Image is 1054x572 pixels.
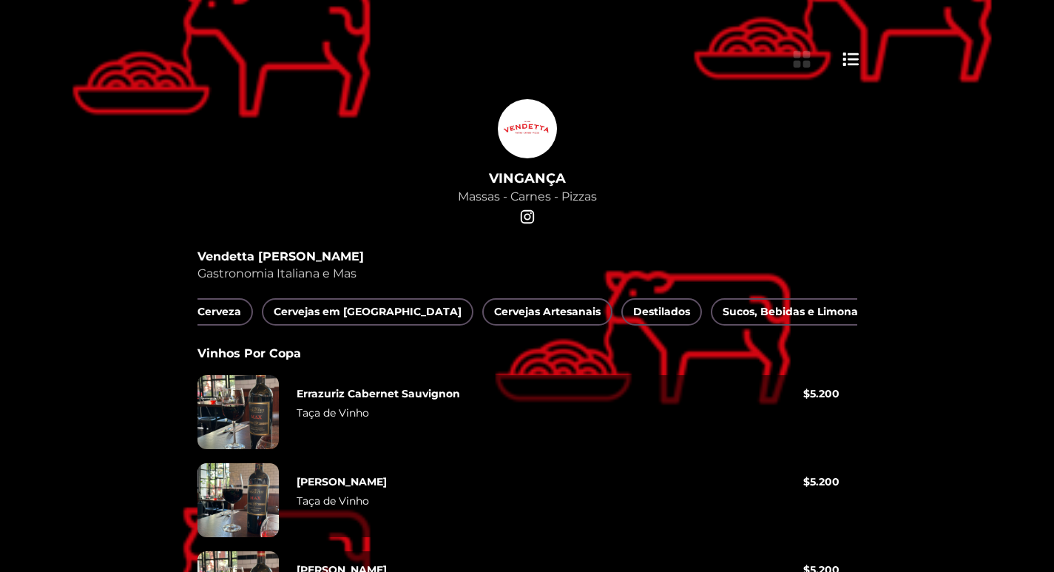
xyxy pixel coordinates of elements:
font: Taça de Vinho [297,406,369,420]
a: link social-INSTAGRAM [517,206,538,227]
button: Cervejas Artesanais [482,298,612,326]
font: Cervejas Artesanais [494,305,601,318]
button: Destilados [621,298,702,326]
font: Massas - Carnes - Pizzas [458,189,597,203]
font: Sucos, Bebidas e Limonadas [723,305,877,318]
font: $ [803,475,810,488]
font: Vendetta [PERSON_NAME] [197,249,364,263]
font: [PERSON_NAME] [297,475,387,488]
font: Errazuriz Cabernet Sauvignon [297,387,460,400]
font: Gastronomia Italiana e Mas [197,266,357,280]
font: Destilados [633,305,690,318]
font: 5.200 [810,387,840,400]
button: Botão de visualização do quadrinho [790,47,814,71]
font: Cervejas em [GEOGRAPHIC_DATA] [274,305,462,318]
font: Taça de Vinho [297,494,369,508]
button: Botón de vista de lista [840,47,862,71]
font: VINGANÇA [489,170,566,186]
font: 5.200 [810,475,840,488]
font: Vinhos Por Copa [197,346,301,360]
font: $ [803,387,810,400]
button: Sucos, Bebidas e Limonadas [711,298,889,326]
button: Cervejas em [GEOGRAPHIC_DATA] [262,298,473,326]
